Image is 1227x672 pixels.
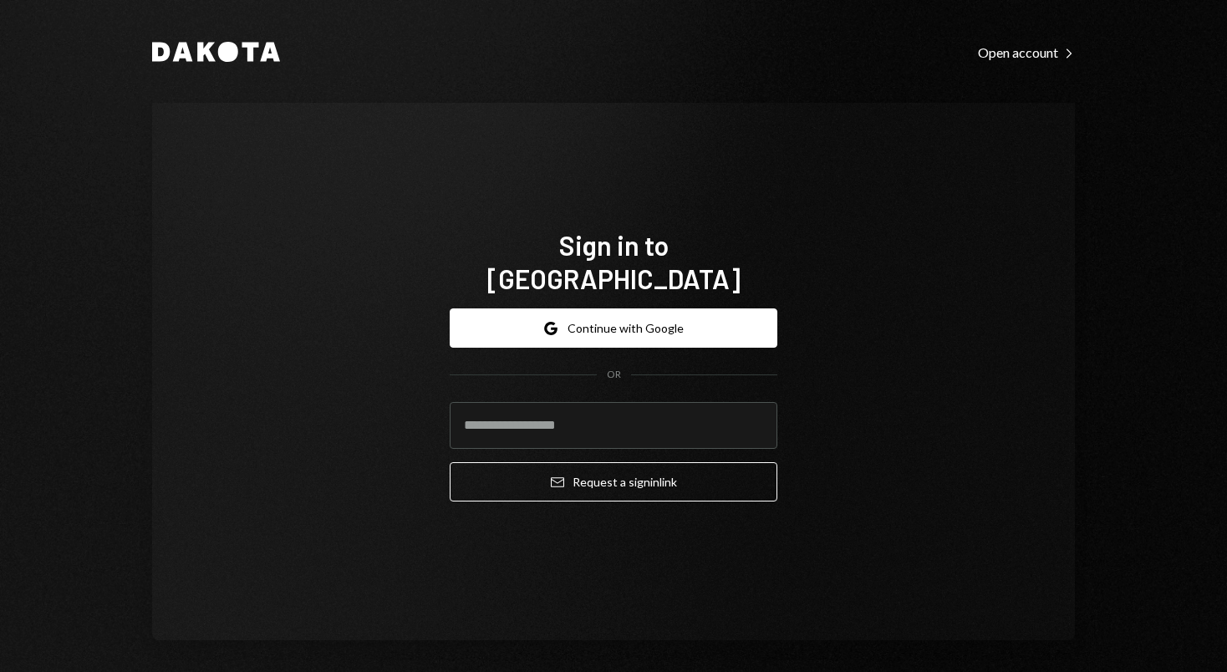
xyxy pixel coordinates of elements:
[978,43,1075,61] a: Open account
[450,462,777,501] button: Request a signinlink
[450,228,777,295] h1: Sign in to [GEOGRAPHIC_DATA]
[450,308,777,348] button: Continue with Google
[607,368,621,382] div: OR
[978,44,1075,61] div: Open account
